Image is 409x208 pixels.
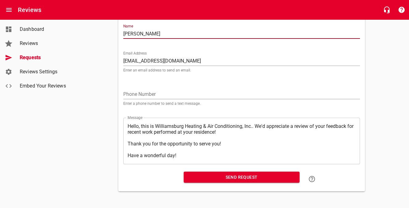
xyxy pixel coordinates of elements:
span: Dashboard [20,26,67,33]
textarea: Hello, this is Williamsburg Heating & Air Conditioning, Inc.. We'd appreciate a review of your fe... [128,123,356,158]
button: Send Request [184,172,300,183]
button: Support Portal [394,2,409,17]
a: Learn how to "Send a Review Request" [305,172,319,186]
p: Enter an email address to send an email. [123,68,360,72]
button: Live Chat [379,2,394,17]
label: Name [123,24,133,28]
p: Enter a phone number to send a text message. [123,102,360,105]
span: Reviews [20,40,67,47]
span: Send Request [189,173,295,181]
h6: Reviews [18,5,41,15]
label: Email Address [123,51,147,55]
button: Open drawer [2,2,16,17]
span: Reviews Settings [20,68,67,75]
span: Embed Your Reviews [20,82,67,90]
span: Requests [20,54,67,61]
